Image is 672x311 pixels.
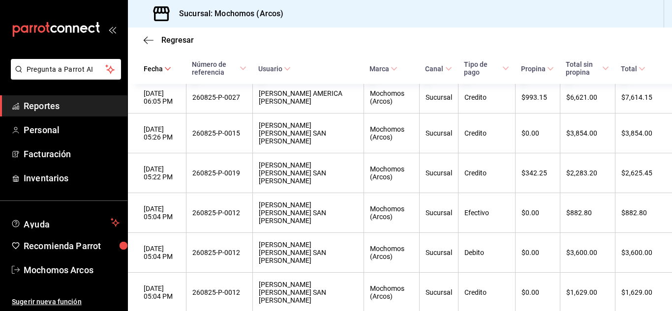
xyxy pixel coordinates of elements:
span: Tipo de pago [464,60,509,76]
div: 260825-P-0012 [192,288,246,296]
a: Pregunta a Parrot AI [7,71,121,82]
div: $342.25 [521,169,554,177]
div: $7,614.15 [621,93,656,101]
div: Sucursal [426,249,452,256]
div: [DATE] 05:04 PM [144,284,180,300]
span: Personal [24,123,120,137]
div: [PERSON_NAME] [PERSON_NAME] SAN [PERSON_NAME] [259,121,358,145]
button: open_drawer_menu [108,26,116,33]
div: $882.80 [621,209,656,217]
div: Credito [464,129,509,137]
div: Sucursal [426,209,452,217]
span: Regresar [161,35,194,45]
div: $1,629.00 [566,288,609,296]
span: Número de referencia [192,60,246,76]
div: [PERSON_NAME] AMERICA [PERSON_NAME] [259,89,358,105]
div: $1,629.00 [621,288,656,296]
span: Inventarios [24,171,120,185]
span: Facturación [24,147,120,161]
span: Marca [369,65,397,73]
div: [DATE] 05:04 PM [144,245,180,260]
div: Sucursal [426,169,452,177]
span: Sugerir nueva función [12,297,120,307]
div: Credito [464,288,509,296]
div: 260825-P-0027 [192,93,246,101]
div: $3,600.00 [621,249,656,256]
div: Sucursal [426,288,452,296]
div: Mochomos (Arcos) [370,89,413,105]
div: $0.00 [521,129,554,137]
span: Ayuda [24,217,107,228]
div: Debito [464,249,509,256]
button: Regresar [144,35,194,45]
div: $3,600.00 [566,249,609,256]
div: $6,621.00 [566,93,609,101]
div: Mochomos (Arcos) [370,245,413,260]
span: Recomienda Parrot [24,239,120,253]
div: [DATE] 05:26 PM [144,125,180,141]
div: 260825-P-0015 [192,129,246,137]
div: Credito [464,169,509,177]
div: [PERSON_NAME] [PERSON_NAME] SAN [PERSON_NAME] [259,201,358,225]
div: Sucursal [426,93,452,101]
span: Usuario [258,65,291,73]
div: [PERSON_NAME] [PERSON_NAME] SAN [PERSON_NAME] [259,241,358,264]
div: Mochomos (Arcos) [370,125,413,141]
div: $0.00 [521,249,554,256]
div: [PERSON_NAME] [PERSON_NAME] SAN [PERSON_NAME] [259,161,358,185]
div: Mochomos (Arcos) [370,165,413,181]
div: $0.00 [521,288,554,296]
div: $2,283.20 [566,169,609,177]
div: 260825-P-0012 [192,209,246,217]
div: Mochomos (Arcos) [370,284,413,300]
div: $3,854.00 [566,129,609,137]
span: Reportes [24,99,120,113]
h3: Sucursal: Mochomos (Arcos) [171,8,283,20]
div: $0.00 [521,209,554,217]
span: Mochomos Arcos [24,263,120,277]
div: 260825-P-0012 [192,249,246,256]
span: Canal [425,65,452,73]
span: Total sin propina [566,60,609,76]
span: Fecha [144,65,171,73]
div: $993.15 [521,93,554,101]
div: [DATE] 05:04 PM [144,205,180,221]
div: [DATE] 06:05 PM [144,89,180,105]
div: Efectivo [464,209,509,217]
span: Propina [521,65,554,73]
div: $882.80 [566,209,609,217]
div: 260825-P-0019 [192,169,246,177]
div: $3,854.00 [621,129,656,137]
span: Pregunta a Parrot AI [27,64,106,75]
div: [DATE] 05:22 PM [144,165,180,181]
div: $2,625.45 [621,169,656,177]
div: Mochomos (Arcos) [370,205,413,221]
div: Sucursal [426,129,452,137]
span: Total [621,65,645,73]
div: [PERSON_NAME] [PERSON_NAME] SAN [PERSON_NAME] [259,281,358,304]
button: Pregunta a Parrot AI [11,59,121,80]
div: Credito [464,93,509,101]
